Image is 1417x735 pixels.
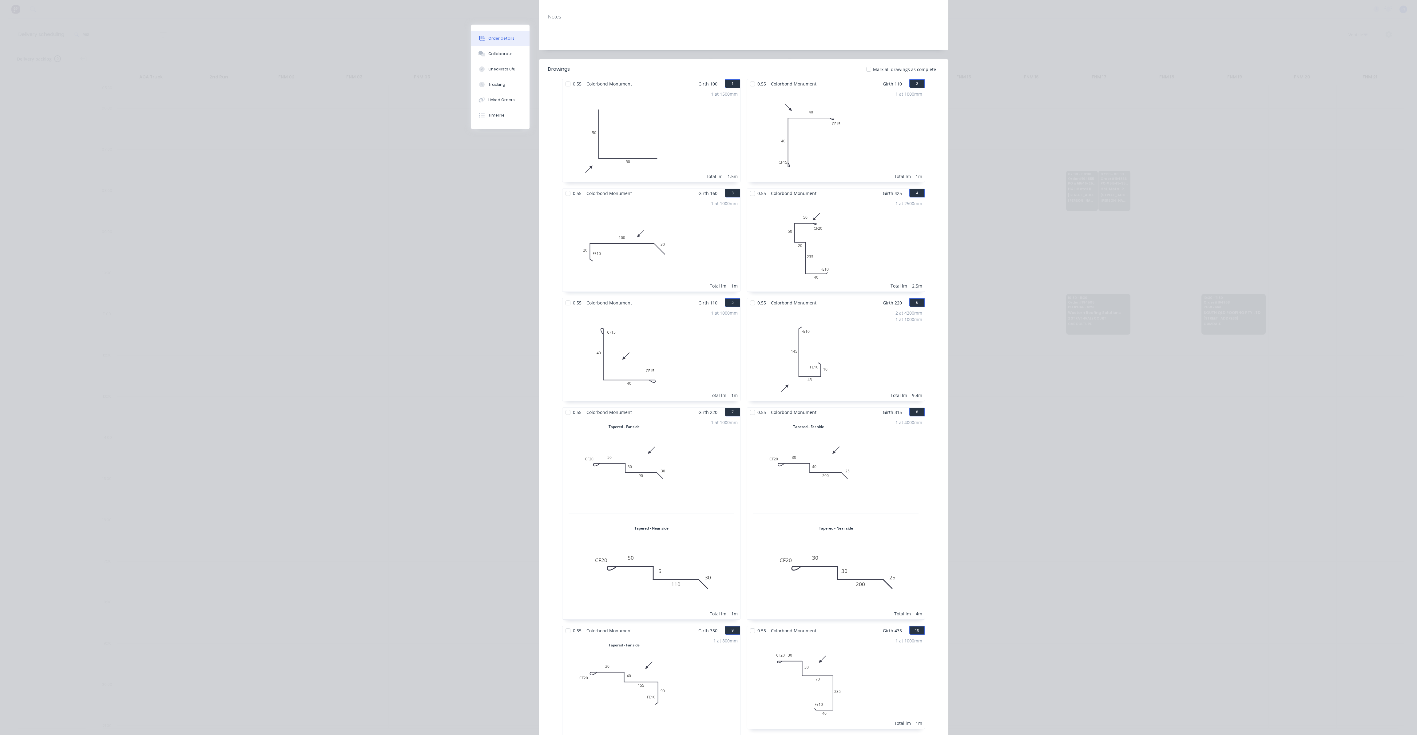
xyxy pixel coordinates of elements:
button: Timeline [471,108,530,123]
button: 10 [909,626,925,635]
div: Total lm [710,610,726,617]
button: 3 [725,189,740,197]
span: Colorbond Monument [768,79,819,88]
div: Timeline [488,113,505,118]
div: 1m [916,720,922,726]
span: Colorbond Monument [584,79,634,88]
div: 1 at 2500mm [895,200,922,207]
button: 9 [725,626,740,635]
span: Colorbond Monument [584,626,634,635]
button: Tracking [471,77,530,92]
div: 1 at 800mm [713,638,738,644]
div: Total lm [894,720,911,726]
div: Notes [548,14,939,20]
span: Girth 425 [883,189,902,198]
span: Girth 220 [883,298,902,307]
span: Colorbond Monument [584,189,634,198]
div: 1 at 1000mm [711,310,738,316]
button: Collaborate [471,46,530,62]
span: Colorbond Monument [768,626,819,635]
div: 0FE1014545FE10102 at 4200mm1 at 1000mmTotal lm9.4m [747,307,925,401]
div: 0CF20505020235FE10401 at 2500mmTotal lm2.5m [747,198,925,292]
span: Girth 100 [698,79,717,88]
div: Total lm [894,610,911,617]
div: Drawings [548,66,570,73]
div: 1 at 4000mm [895,419,922,426]
div: 1 at 1500mm [711,91,738,97]
div: 1m [731,392,738,399]
div: 1m [916,173,922,180]
span: 0.55 [570,626,584,635]
div: Tapered - Far side0CF2050309030Tapered - Near side0CF20505110301 at 1000mmTotal lm1m [562,417,740,619]
div: 1 at 1000mm [895,638,922,644]
div: 1m [731,283,738,289]
span: Girth 110 [883,79,902,88]
div: 050501 at 1500mmTotal lm1.5m [562,88,740,182]
span: Colorbond Monument [768,298,819,307]
div: Tracking [488,82,505,87]
div: 1m [731,610,738,617]
span: Girth 160 [698,189,717,198]
div: Linked Orders [488,97,515,103]
button: Checklists 0/0 [471,62,530,77]
span: Girth 435 [883,626,902,635]
span: Girth 220 [698,408,717,417]
div: Order details [488,36,514,41]
span: 0.55 [755,298,768,307]
button: Order details [471,31,530,46]
div: 0CF1540CF15401 at 1000mmTotal lm1m [747,88,925,182]
span: Colorbond Monument [768,189,819,198]
button: Linked Orders [471,92,530,108]
span: 0.55 [570,298,584,307]
span: 0.55 [755,626,768,635]
div: Total lm [891,283,907,289]
span: 0.55 [755,189,768,198]
div: 0CF20303070235FE10401 at 1000mmTotal lm1m [747,635,925,729]
div: 1 at 1000mm [895,91,922,97]
div: 2 at 4200mm [895,310,922,316]
button: 7 [725,408,740,416]
button: 8 [909,408,925,416]
span: Colorbond Monument [768,408,819,417]
div: 9.4m [912,392,922,399]
button: 5 [725,298,740,307]
button: 4 [909,189,925,197]
button: 1 [725,79,740,88]
button: 2 [909,79,925,88]
div: Total lm [894,173,911,180]
div: Total lm [710,283,726,289]
span: 0.55 [570,189,584,198]
span: Girth 315 [883,408,902,417]
span: Girth 350 [698,626,717,635]
div: 0CF1540CF15401 at 1000mmTotal lm1m [562,307,740,401]
div: Total lm [891,392,907,399]
div: 1 at 1000mm [711,200,738,207]
button: 6 [909,298,925,307]
span: 0.55 [755,408,768,417]
div: 1 at 1000mm [711,419,738,426]
span: Colorbond Monument [584,298,634,307]
span: 0.55 [570,408,584,417]
div: Collaborate [488,51,513,57]
span: Girth 110 [698,298,717,307]
div: 4m [916,610,922,617]
div: Tapered - Far side0CF20304020025Tapered - Near side0CF203030200251 at 4000mmTotal lm4m [747,417,925,619]
span: 0.55 [570,79,584,88]
div: Total lm [706,173,723,180]
div: 2.5m [912,283,922,289]
div: Total lm [710,392,726,399]
span: Mark all drawings as complete [873,66,936,73]
span: 0.55 [755,79,768,88]
div: 1 at 1000mm [895,316,922,323]
div: Checklists 0/0 [488,66,515,72]
div: 1.5m [728,173,738,180]
span: Colorbond Monument [584,408,634,417]
div: 0FE1020100301 at 1000mmTotal lm1m [562,198,740,292]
